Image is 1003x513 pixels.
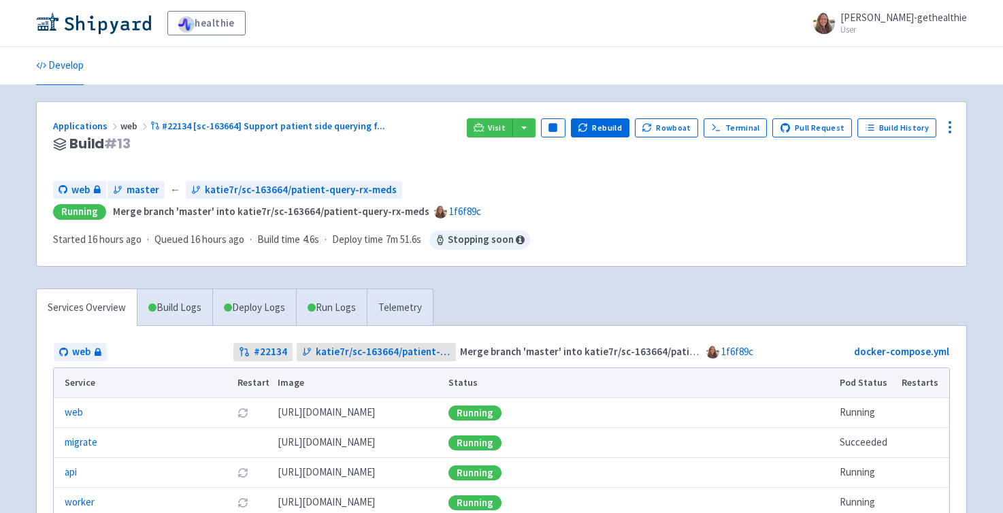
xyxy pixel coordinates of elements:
button: Restart pod [237,467,248,478]
a: #22134 [233,343,293,361]
span: Visit [488,122,506,133]
a: master [108,181,165,199]
a: web [53,181,106,199]
span: Stopping soon [429,231,530,250]
a: healthie [167,11,246,35]
a: [PERSON_NAME]-gethealthie User [805,12,967,34]
span: Build [69,136,131,152]
a: 1f6f89c [449,205,481,218]
a: Services Overview [37,289,137,327]
span: [DOMAIN_NAME][URL] [278,405,375,420]
a: Applications [53,120,120,132]
span: Started [53,233,142,246]
a: #22134 [sc-163664] Support patient side querying f... [150,120,387,132]
span: 7m 51.6s [386,232,421,248]
th: Service [54,368,233,398]
th: Status [444,368,836,398]
span: katie7r/sc-163664/patient-query-rx-meds [205,182,397,198]
a: katie7r/sc-163664/patient-query-rx-meds [186,181,402,199]
a: worker [65,495,95,510]
span: [PERSON_NAME]-gethealthie [840,11,967,24]
th: Restarts [898,368,949,398]
a: Build Logs [137,289,212,327]
th: Pod Status [836,368,898,398]
span: ← [170,182,180,198]
a: Visit [467,118,513,137]
a: Run Logs [296,289,367,327]
a: Pull Request [772,118,852,137]
button: Rowboat [635,118,699,137]
a: docker-compose.yml [854,345,949,358]
td: Running [836,458,898,488]
button: Restart pod [237,497,248,508]
a: katie7r/sc-163664/patient-query-rx-meds [297,343,457,361]
img: Shipyard logo [36,12,151,34]
small: User [840,25,967,34]
a: Develop [36,47,84,85]
a: Deploy Logs [212,289,296,327]
a: Build History [857,118,936,137]
span: Queued [154,233,244,246]
a: api [65,465,77,480]
a: web [54,343,107,361]
td: Succeeded [836,428,898,458]
a: Terminal [704,118,767,137]
span: web [120,120,150,132]
span: [DOMAIN_NAME][URL] [278,465,375,480]
span: [DOMAIN_NAME][URL] [278,435,375,450]
strong: Merge branch 'master' into katie7r/sc-163664/patient-query-rx-meds [460,345,776,358]
div: Running [448,406,501,420]
button: Rebuild [571,118,629,137]
a: web [65,405,83,420]
a: migrate [65,435,97,450]
a: Telemetry [367,289,433,327]
span: # 13 [104,134,131,153]
span: katie7r/sc-163664/patient-query-rx-meds [316,344,451,360]
span: master [127,182,159,198]
span: web [72,344,91,360]
time: 16 hours ago [191,233,244,246]
span: web [71,182,90,198]
th: Image [274,368,444,398]
strong: Merge branch 'master' into katie7r/sc-163664/patient-query-rx-meds [113,205,429,218]
time: 16 hours ago [88,233,142,246]
div: Running [448,495,501,510]
span: #22134 [sc-163664] Support patient side querying f ... [162,120,385,132]
span: Build time [257,232,300,248]
span: [DOMAIN_NAME][URL] [278,495,375,510]
div: Running [448,435,501,450]
span: Deploy time [332,232,383,248]
td: Running [836,398,898,428]
a: 1f6f89c [721,345,753,358]
div: Running [53,204,106,220]
span: 4.6s [303,232,319,248]
th: Restart [233,368,274,398]
strong: # 22134 [254,344,287,360]
div: · · · [53,231,530,250]
div: Running [448,465,501,480]
button: Restart pod [237,408,248,418]
button: Pause [541,118,565,137]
